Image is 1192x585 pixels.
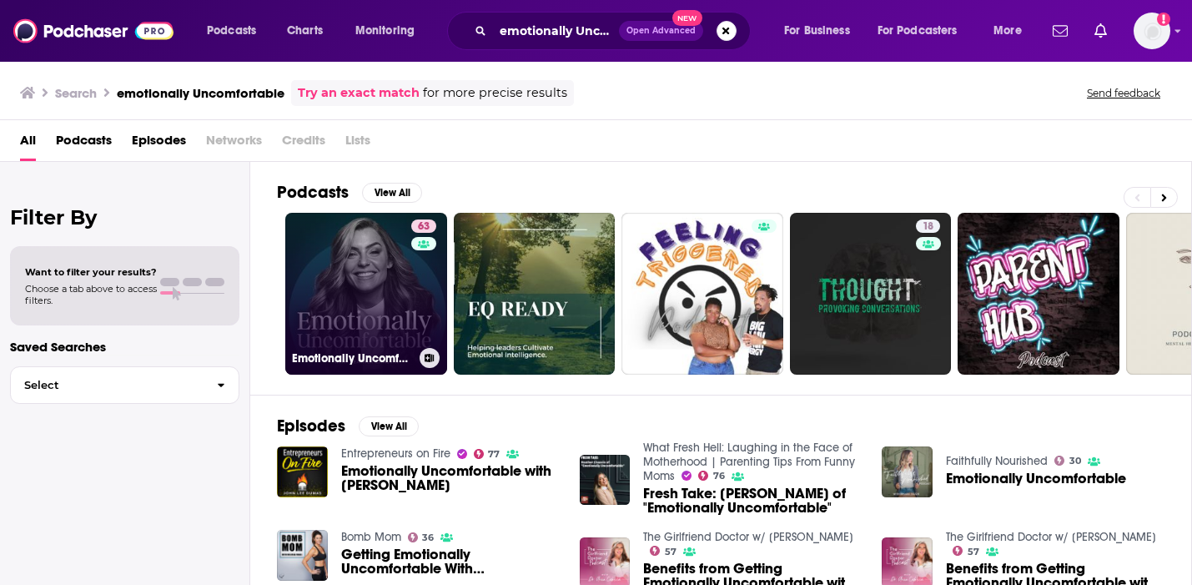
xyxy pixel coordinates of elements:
p: Saved Searches [10,339,239,355]
img: User Profile [1134,13,1170,49]
button: View All [362,183,422,203]
h2: Episodes [277,416,345,436]
button: Select [10,366,239,404]
span: More [993,19,1022,43]
button: open menu [772,18,871,44]
button: View All [359,416,419,436]
span: For Podcasters [878,19,958,43]
span: For Business [784,19,850,43]
span: 36 [422,534,434,542]
button: Send feedback [1082,86,1165,100]
a: 18 [790,213,952,375]
a: 57 [650,546,676,556]
a: Getting Emotionally Uncomfortable With Heather Chauvin |165 [341,547,560,576]
button: open menu [982,18,1043,44]
a: Emotionally Uncomfortable with Heather Chauvin [341,464,560,492]
a: Faithfully Nourished [946,454,1048,468]
img: Getting Emotionally Uncomfortable With Heather Chauvin |165 [277,530,328,581]
span: 57 [665,548,676,556]
button: Show profile menu [1134,13,1170,49]
span: 57 [968,548,979,556]
a: 76 [698,471,725,481]
h3: Search [55,85,97,101]
input: Search podcasts, credits, & more... [493,18,619,44]
a: Show notifications dropdown [1088,17,1114,45]
span: Want to filter your results? [25,266,157,278]
span: Choose a tab above to access filters. [25,283,157,306]
a: 63 [411,219,436,233]
img: Podchaser - Follow, Share and Rate Podcasts [13,15,174,47]
svg: Add a profile image [1157,13,1170,26]
img: Fresh Take: Heather Chauvin of "Emotionally Uncomfortable" [580,455,631,506]
a: Charts [276,18,333,44]
button: Open AdvancedNew [619,21,703,41]
a: Podcasts [56,127,112,161]
a: What Fresh Hell: Laughing in the Face of Motherhood | Parenting Tips From Funny Moms [643,441,855,483]
span: Networks [206,127,262,161]
span: 77 [488,451,500,458]
img: Emotionally Uncomfortable [882,446,933,497]
div: Search podcasts, credits, & more... [463,12,767,50]
h3: emotionally Uncomfortable [117,85,284,101]
a: 63Emotionally Uncomfortable [285,213,447,375]
a: 18 [916,219,940,233]
h2: Filter By [10,205,239,229]
a: The Girlfriend Doctor w/ Dr. Anna Cabeca [946,530,1156,544]
a: Fresh Take: Heather Chauvin of "Emotionally Uncomfortable" [643,487,862,515]
a: Emotionally Uncomfortable [946,472,1126,486]
a: Try an exact match [298,83,420,103]
span: Lists [345,127,370,161]
span: Emotionally Uncomfortable with [PERSON_NAME] [341,464,560,492]
a: Entrepreneurs on Fire [341,446,450,461]
span: 63 [418,219,430,235]
a: 36 [408,532,435,542]
a: PodcastsView All [277,182,422,203]
a: Bomb Mom [341,530,401,544]
span: 76 [713,472,725,480]
a: All [20,127,36,161]
h2: Podcasts [277,182,349,203]
span: New [672,10,702,26]
button: open menu [344,18,436,44]
img: Emotionally Uncomfortable with Heather Chauvin [277,446,328,497]
span: for more precise results [423,83,567,103]
a: The Girlfriend Doctor w/ Dr. Anna Cabeca [643,530,853,544]
a: Show notifications dropdown [1046,17,1074,45]
span: Podcasts [207,19,256,43]
a: 77 [474,449,500,459]
span: 30 [1069,457,1081,465]
span: Charts [287,19,323,43]
span: Select [11,380,204,391]
h3: Emotionally Uncomfortable [292,351,413,366]
button: open menu [867,18,982,44]
a: EpisodesView All [277,416,419,436]
span: 18 [923,219,933,235]
span: Open Advanced [626,27,696,35]
a: 30 [1054,456,1081,466]
span: Getting Emotionally Uncomfortable With [PERSON_NAME] |165 [341,547,560,576]
button: open menu [195,18,278,44]
a: Episodes [132,127,186,161]
a: 57 [953,546,979,556]
span: Monitoring [355,19,415,43]
span: Fresh Take: [PERSON_NAME] of "Emotionally Uncomfortable" [643,487,862,515]
span: Logged in as megcassidy [1134,13,1170,49]
span: Credits [282,127,325,161]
